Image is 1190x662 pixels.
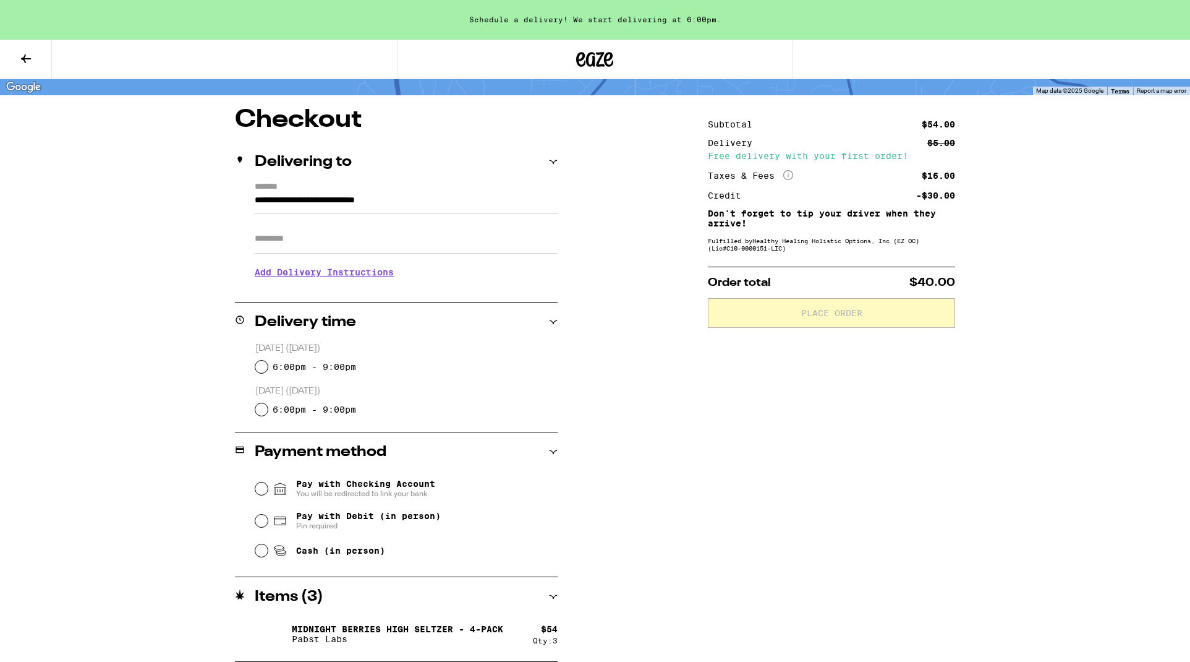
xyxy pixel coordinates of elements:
[3,79,44,95] img: Google
[708,208,955,228] p: Don't forget to tip your driver when they arrive!
[708,191,750,200] div: Credit
[708,170,793,181] div: Taxes & Fees
[708,277,771,288] span: Order total
[3,79,44,95] a: Open this area in Google Maps (opens a new window)
[235,108,558,132] h1: Checkout
[292,624,503,634] p: Midnight Berries High Seltzer - 4-pack
[708,139,761,147] div: Delivery
[255,286,558,296] p: We'll contact you at [PHONE_NUMBER] when we arrive
[1111,87,1129,95] a: Terms
[708,237,955,252] div: Fulfilled by Healthy Healing Holistic Options, Inc (EZ OC) (Lic# C10-0000151-LIC )
[296,479,435,499] span: Pay with Checking Account
[922,120,955,129] div: $54.00
[916,191,955,200] div: -$30.00
[708,152,955,160] div: Free delivery with your first order!
[296,489,435,499] span: You will be redirected to link your bank
[922,171,955,180] div: $16.00
[292,634,503,644] p: Pabst Labs
[708,120,761,129] div: Subtotal
[255,315,356,330] h2: Delivery time
[533,637,558,645] div: Qty: 3
[255,385,558,397] p: [DATE] ([DATE])
[927,139,955,147] div: $5.00
[909,277,955,288] span: $40.00
[1137,87,1186,94] a: Report a map error
[273,362,356,372] label: 6:00pm - 9:00pm
[7,9,89,19] span: Hi. Need any help?
[255,445,386,460] h2: Payment method
[296,511,441,521] span: Pay with Debit (in person)
[801,309,862,317] span: Place Order
[255,617,289,651] img: Midnight Berries High Seltzer - 4-pack
[296,521,441,531] span: Pin required
[255,343,558,355] p: [DATE] ([DATE])
[255,258,558,286] h3: Add Delivery Instructions
[255,590,323,604] h2: Items ( 3 )
[255,155,352,170] h2: Delivering to
[708,298,955,328] button: Place Order
[296,546,385,556] span: Cash (in person)
[1036,87,1103,94] span: Map data ©2025 Google
[541,624,558,634] div: $ 54
[273,405,356,415] label: 6:00pm - 9:00pm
